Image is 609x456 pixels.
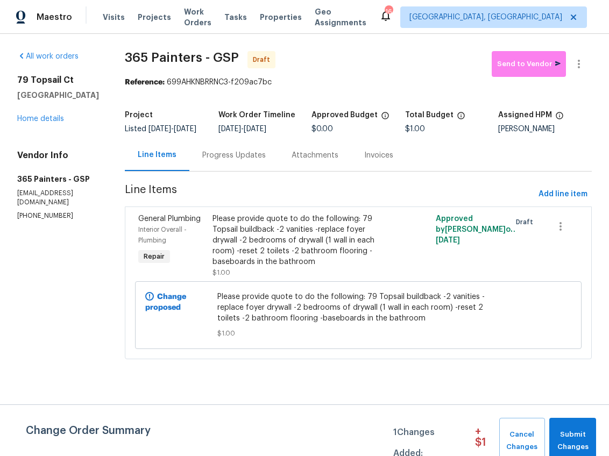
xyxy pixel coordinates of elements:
h5: Work Order Timeline [218,111,295,119]
h5: Approved Budget [311,111,378,119]
div: 16 [385,6,392,17]
span: [DATE] [218,125,241,133]
span: Projects [138,12,171,23]
b: Change proposed [145,293,186,311]
span: Approved by [PERSON_NAME] on [436,215,515,244]
a: All work orders [17,53,79,60]
h5: Assigned HPM [498,111,552,119]
span: Add line item [539,188,587,201]
p: [EMAIL_ADDRESS][DOMAIN_NAME] [17,189,99,207]
div: Attachments [292,150,338,161]
div: 699AHKNBRRNC3-f209ac7bc [125,77,592,88]
span: Draft [253,54,274,65]
span: [DATE] [436,237,460,244]
span: The total cost of line items that have been approved by both Opendoor and the Trade Partner. This... [381,111,390,125]
span: Listed [125,125,196,133]
p: [PHONE_NUMBER] [17,211,99,220]
span: $1.00 [405,125,425,133]
a: Home details [17,115,64,123]
span: The hpm assigned to this work order. [555,111,564,125]
div: Line Items [138,149,176,160]
span: Visits [103,12,125,23]
span: - [148,125,196,133]
button: Send to Vendor [492,51,566,77]
span: Line Items [125,184,534,204]
span: [DATE] [148,125,171,133]
span: Repair [139,251,169,262]
span: General Plumbing [138,215,201,223]
button: Add line item [534,184,592,204]
span: Interior Overall - Plumbing [138,226,187,244]
span: Draft [516,217,537,227]
span: - [218,125,266,133]
div: Please provide quote to do the following: 79 Topsail buildback -2 vanities -replace foyer drywall... [213,213,392,267]
span: $0.00 [311,125,333,133]
div: Progress Updates [202,150,266,161]
span: [DATE] [174,125,196,133]
h5: Project [125,111,153,119]
span: Send to Vendor [497,58,561,70]
span: [DATE] [244,125,266,133]
span: Please provide quote to do the following: 79 Topsail buildback -2 vanities -replace foyer drywall... [217,291,499,324]
span: 365 Painters - GSP [125,51,239,64]
span: Maestro [37,12,72,23]
h5: Total Budget [405,111,454,119]
div: [PERSON_NAME] [498,125,592,133]
span: $1.00 [217,328,499,339]
span: Tasks [224,13,247,21]
b: Reference: [125,79,165,86]
span: $1.00 [213,269,230,276]
h5: [GEOGRAPHIC_DATA] [17,90,99,101]
h4: Vendor Info [17,150,99,161]
span: The total cost of line items that have been proposed by Opendoor. This sum includes line items th... [457,111,465,125]
span: Work Orders [184,6,211,28]
span: Geo Assignments [315,6,366,28]
h2: 79 Topsail Ct [17,75,99,85]
span: Properties [260,12,302,23]
h5: 365 Painters - GSP [17,174,99,184]
div: Invoices [364,150,393,161]
span: [GEOGRAPHIC_DATA], [GEOGRAPHIC_DATA] [409,12,562,23]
